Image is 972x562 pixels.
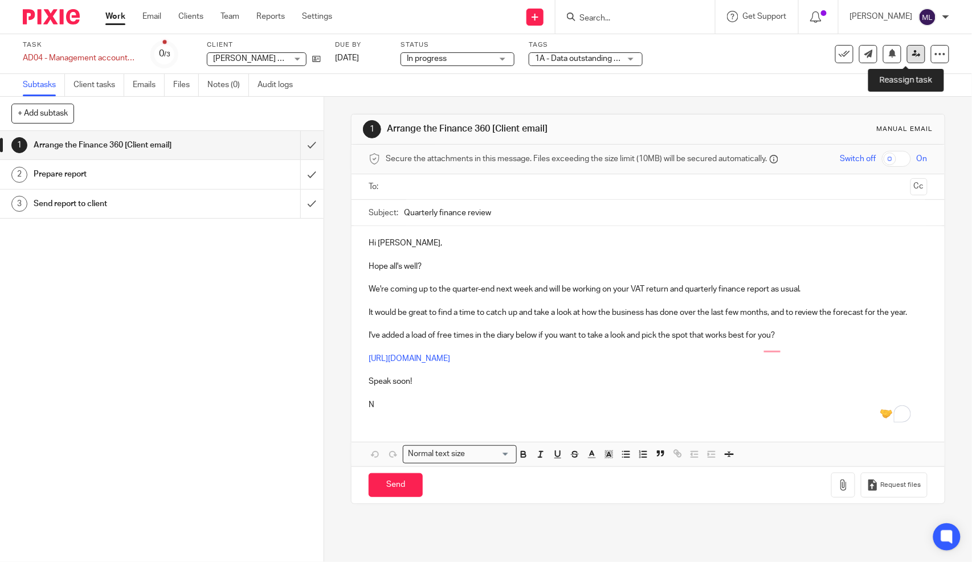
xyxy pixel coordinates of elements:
input: Search [578,14,681,24]
h1: Arrange the Finance 360 [Client email] [387,123,672,135]
h1: Arrange the Finance 360 [Client email] [34,137,204,154]
span: [DATE] [335,54,359,62]
span: Get Support [743,13,787,20]
a: Reports [256,11,285,22]
p: I've added a load of free times in the diary below if you want to take a look and pick the spot t... [369,330,928,341]
a: Subtasks [23,74,65,96]
input: Search for option [469,448,510,460]
div: Manual email [877,125,933,134]
div: 1 [363,120,381,138]
label: Status [401,40,514,50]
span: [PERSON_NAME] Limited [213,55,304,63]
img: svg%3E [918,8,937,26]
a: Emails [133,74,165,96]
label: Task [23,40,137,50]
small: /3 [164,51,170,58]
a: Notes (0) [207,74,249,96]
a: Audit logs [258,74,301,96]
h1: Prepare report [34,166,204,183]
span: In progress [407,55,447,63]
p: It would be great to find a time to catch up and take a look at how the business has done over th... [369,307,928,318]
a: Team [220,11,239,22]
label: Tags [529,40,643,50]
span: Switch off [840,153,876,165]
a: Client tasks [73,74,124,96]
p: N [369,399,928,411]
button: Cc [910,178,928,195]
span: Normal text size [406,448,468,460]
span: On [917,153,928,165]
button: Request files [861,473,927,498]
label: Subject: [369,207,398,219]
button: + Add subtask [11,104,74,123]
div: AD04 - Management accounts (quarterly) - August 31, 2025 [23,52,137,64]
p: [PERSON_NAME] [850,11,913,22]
div: 0 [159,47,170,60]
p: Hope all's well? [369,261,928,272]
label: To: [369,181,381,192]
h1: Send report to client [34,195,204,212]
div: 2 [11,167,27,183]
a: Files [173,74,199,96]
div: 3 [11,196,27,212]
img: Pixie [23,9,80,24]
span: 1A - Data outstanding + 2 [535,55,624,63]
a: [URL][DOMAIN_NAME] [369,355,450,363]
a: Email [142,11,161,22]
input: Send [369,473,423,498]
a: Work [105,11,125,22]
label: Due by [335,40,386,50]
a: Clients [178,11,203,22]
div: To enrich screen reader interactions, please activate Accessibility in Grammarly extension settings [352,226,945,419]
p: Speak soon! [369,376,928,387]
div: AD04 - Management accounts (quarterly) - [DATE] [23,52,137,64]
a: Settings [302,11,332,22]
p: We're coming up to the quarter-end next week and will be working on your VAT return and quarterly... [369,284,928,295]
div: Search for option [403,445,517,463]
span: Request files [881,481,921,490]
div: 1 [11,137,27,153]
p: Hi [PERSON_NAME], [369,237,928,249]
span: Secure the attachments in this message. Files exceeding the size limit (10MB) will be secured aut... [386,153,767,165]
label: Client [207,40,321,50]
